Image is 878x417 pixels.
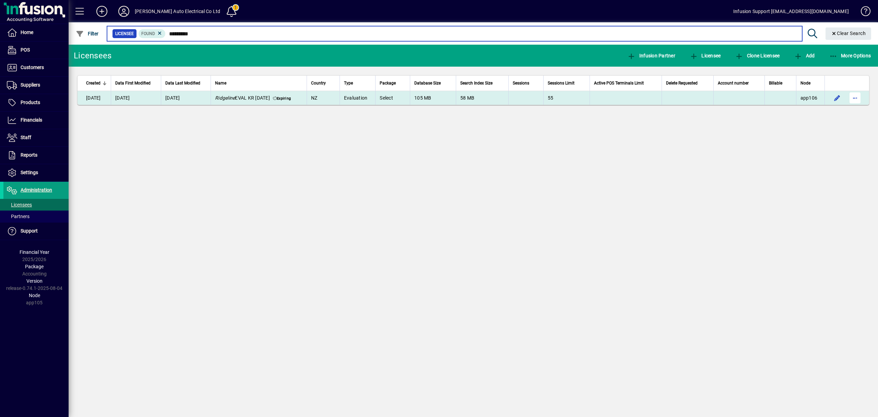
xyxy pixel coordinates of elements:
[78,91,111,105] td: [DATE]
[21,228,38,234] span: Support
[161,91,211,105] td: [DATE]
[3,24,69,41] a: Home
[414,79,452,87] div: Database Size
[627,53,675,58] span: Infusion Partner
[733,6,849,17] div: Infusion Support [EMAIL_ADDRESS][DOMAIN_NAME]
[829,53,871,58] span: More Options
[25,264,44,269] span: Package
[29,293,40,298] span: Node
[832,92,843,103] button: Edit
[548,79,585,87] div: Sessions Limit
[688,49,723,62] button: Licensee
[340,91,376,105] td: Evaluation
[718,79,760,87] div: Account number
[3,59,69,76] a: Customers
[115,79,151,87] span: Data First Modified
[20,249,49,255] span: Financial Year
[21,170,38,175] span: Settings
[3,94,69,111] a: Products
[7,214,29,219] span: Partners
[21,82,40,88] span: Suppliers
[831,31,866,36] span: Clear Search
[666,79,709,87] div: Delete Requested
[74,50,111,61] div: Licensees
[21,152,37,158] span: Reports
[800,79,810,87] span: Node
[826,27,871,40] button: Clear
[733,49,781,62] button: Clone Licensee
[513,79,529,87] span: Sessions
[165,79,200,87] span: Data Last Modified
[3,211,69,222] a: Partners
[21,187,52,193] span: Administration
[307,91,340,105] td: NZ
[215,95,270,101] span: EVAL KR [DATE]
[460,79,493,87] span: Search Index Size
[115,79,157,87] div: Data First Modified
[215,79,302,87] div: Name
[513,79,539,87] div: Sessions
[380,79,406,87] div: Package
[141,31,155,36] span: Found
[690,53,721,58] span: Licensee
[21,47,30,53] span: POS
[344,79,353,87] span: Type
[3,112,69,129] a: Financials
[111,91,161,105] td: [DATE]
[460,79,504,87] div: Search Index Size
[115,30,134,37] span: Licensee
[7,202,32,207] span: Licensees
[86,79,100,87] span: Created
[3,199,69,211] a: Licensees
[113,5,135,18] button: Profile
[3,77,69,94] a: Suppliers
[456,91,508,105] td: 58 MB
[414,79,441,87] span: Database Size
[86,79,107,87] div: Created
[3,42,69,59] a: POS
[718,79,749,87] span: Account number
[21,117,42,123] span: Financials
[594,79,657,87] div: Active POS Terminals Limit
[165,79,206,87] div: Data Last Modified
[139,29,166,38] mat-chip: Found Status: Found
[594,79,644,87] span: Active POS Terminals Limit
[548,79,574,87] span: Sessions Limit
[626,49,677,62] button: Infusion Partner
[3,147,69,164] a: Reports
[543,91,590,105] td: 55
[828,49,873,62] button: More Options
[3,129,69,146] a: Staff
[215,79,226,87] span: Name
[850,92,861,103] button: More options
[800,79,820,87] div: Node
[21,135,31,140] span: Staff
[3,164,69,181] a: Settings
[375,91,410,105] td: Select
[74,27,100,40] button: Filter
[380,79,396,87] span: Package
[735,53,780,58] span: Clone Licensee
[311,79,335,87] div: Country
[21,30,33,35] span: Home
[311,79,326,87] span: Country
[800,95,818,101] span: app106.prod.infusionbusinesssoftware.com
[666,79,698,87] span: Delete Requested
[26,278,43,284] span: Version
[215,95,235,101] em: Ridgeline
[272,96,293,101] span: Expiring
[792,49,816,62] button: Add
[21,65,44,70] span: Customers
[21,100,40,105] span: Products
[3,223,69,240] a: Support
[91,5,113,18] button: Add
[856,1,869,24] a: Knowledge Base
[135,6,220,17] div: [PERSON_NAME] Auto Electrical Co Ltd
[769,79,782,87] span: Billable
[76,31,99,36] span: Filter
[344,79,371,87] div: Type
[794,53,815,58] span: Add
[769,79,792,87] div: Billable
[410,91,456,105] td: 105 MB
